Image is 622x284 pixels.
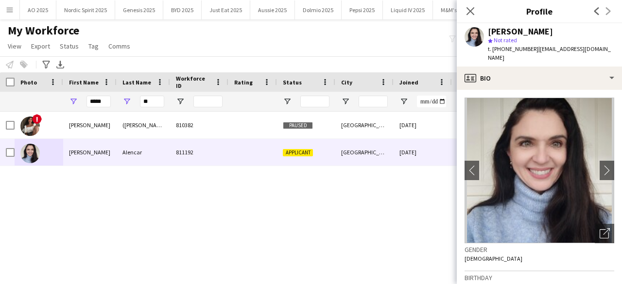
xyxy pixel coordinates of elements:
[8,23,79,38] span: My Workforce
[27,40,54,52] a: Export
[335,112,394,138] div: [GEOGRAPHIC_DATA]
[465,273,614,282] h3: Birthday
[488,27,553,36] div: [PERSON_NAME]
[69,79,99,86] span: First Name
[56,40,83,52] a: Status
[32,114,42,124] span: !
[31,42,50,50] span: Export
[283,79,302,86] span: Status
[108,42,130,50] span: Comms
[250,0,295,19] button: Aussie 2025
[20,144,40,163] img: Maria Alencar
[20,79,37,86] span: Photo
[465,98,614,243] img: Crew avatar or photo
[115,0,163,19] button: Genesis 2025
[394,112,452,138] div: [DATE]
[465,255,522,262] span: [DEMOGRAPHIC_DATA]
[60,42,79,50] span: Status
[63,139,117,166] div: [PERSON_NAME]
[163,0,202,19] button: BYD 2025
[85,40,103,52] a: Tag
[117,139,170,166] div: Alencar
[359,96,388,107] input: City Filter Input
[20,117,40,136] img: Maria (Albano) Jabal
[417,96,446,107] input: Joined Filter Input
[283,149,313,156] span: Applicant
[202,0,250,19] button: Just Eat 2025
[20,0,56,19] button: AO 2025
[54,59,66,70] app-action-btn: Export XLSX
[283,97,292,106] button: Open Filter Menu
[193,96,223,107] input: Workforce ID Filter Input
[341,97,350,106] button: Open Filter Menu
[234,79,253,86] span: Rating
[394,139,452,166] div: [DATE]
[295,0,342,19] button: Dolmio 2025
[488,45,611,61] span: | [EMAIL_ADDRESS][DOMAIN_NAME]
[341,79,352,86] span: City
[283,122,313,129] span: Paused
[56,0,115,19] button: Nordic Spirit 2025
[88,42,99,50] span: Tag
[300,96,329,107] input: Status Filter Input
[176,75,211,89] span: Workforce ID
[8,42,21,50] span: View
[457,67,622,90] div: Bio
[457,5,622,17] h3: Profile
[399,79,418,86] span: Joined
[170,139,228,166] div: 811192
[342,0,383,19] button: Pepsi 2025
[140,96,164,107] input: Last Name Filter Input
[122,79,151,86] span: Last Name
[399,97,408,106] button: Open Filter Menu
[465,245,614,254] h3: Gender
[117,112,170,138] div: ([PERSON_NAME]) Jabal
[63,112,117,138] div: [PERSON_NAME]
[176,97,185,106] button: Open Filter Menu
[69,97,78,106] button: Open Filter Menu
[86,96,111,107] input: First Name Filter Input
[170,112,228,138] div: 810382
[104,40,134,52] a: Comms
[122,97,131,106] button: Open Filter Menu
[40,59,52,70] app-action-btn: Advanced filters
[383,0,433,19] button: Liquid IV 2025
[433,0,478,19] button: M&M's 2025
[335,139,394,166] div: [GEOGRAPHIC_DATA]
[595,224,614,243] div: Open photos pop-in
[494,36,517,44] span: Not rated
[488,45,538,52] span: t. [PHONE_NUMBER]
[4,40,25,52] a: View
